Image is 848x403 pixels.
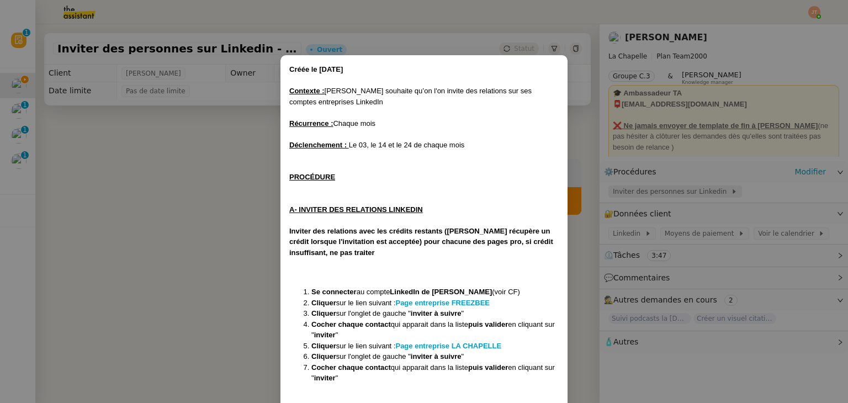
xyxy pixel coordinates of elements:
strong: Cliquer [311,299,336,307]
a: Page entreprise FREEZBEE [395,299,490,307]
li: sur l'onglet de gauche " " [311,308,559,319]
u: Récurrence : [289,119,333,128]
strong: Cliquer [311,352,336,360]
strong: Cocher chaque contact [311,320,391,328]
li: sur le lien suivant : [311,298,559,309]
strong: Inviter des relations avec les crédits restants ([PERSON_NAME] récupère un crédit lorsque l'invit... [289,227,553,257]
strong: Créée le [DATE] [289,65,343,73]
u: Déclenchement : [289,141,347,149]
strong: Cliquer [311,309,336,317]
strong: inviter [314,331,336,339]
div: Chaque mois [289,118,559,129]
strong: Se connecter [311,288,357,296]
strong: LinkedIn de [PERSON_NAME] [390,288,492,296]
div: Le 03, le 14 et le 24 de chaque mois [289,140,559,151]
strong: puis valider [468,320,508,328]
strong: puis valider [468,363,508,372]
li: sur le lien suivant : [311,341,559,352]
strong: inviter à suivre [411,309,462,317]
u: A- INVITER DES RELATIONS LINKEDIN [289,205,423,214]
strong: Cliquer [311,342,336,350]
a: Page entreprise LA CHAPELLE [395,342,501,350]
li: sur l'onglet de gauche " " [311,351,559,362]
div: [PERSON_NAME] souhaite qu’on l'on invite des relations sur ses comptes entreprises LinkedIn [289,86,559,107]
li: qui apparait dans la liste en cliquant sur " " [311,362,559,384]
strong: Cocher chaque contact [311,363,391,372]
u: PROCÉDURE [289,173,335,181]
strong: inviter à suivre [411,352,462,360]
u: Contexte : [289,87,325,95]
strong: inviter [314,374,336,382]
li: au compte (voir CF) [311,287,559,298]
li: qui apparait dans la liste en cliquant sur " " [311,319,559,341]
